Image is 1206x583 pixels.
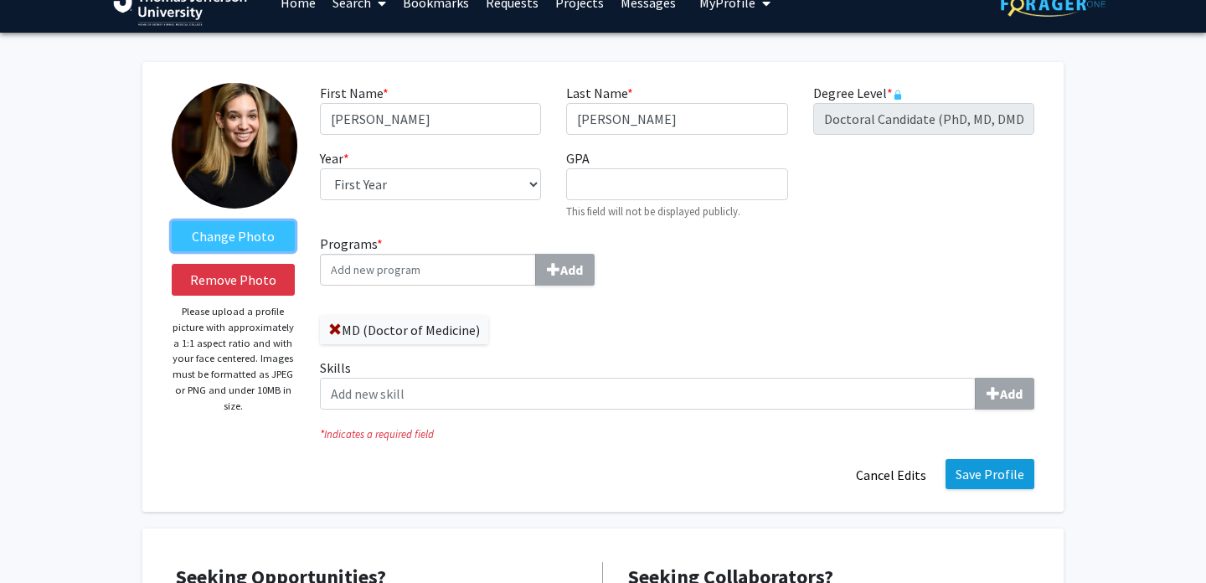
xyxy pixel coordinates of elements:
button: Cancel Edits [845,459,937,491]
iframe: Chat [13,508,71,570]
button: Remove Photo [172,264,295,296]
small: This field will not be displayed publicly. [566,204,740,218]
label: Programs [320,234,665,286]
label: MD (Doctor of Medicine) [320,316,488,344]
label: GPA [566,148,590,168]
i: Indicates a required field [320,426,1034,442]
label: Year [320,148,349,168]
p: Please upload a profile picture with approximately a 1:1 aspect ratio and with your face centered... [172,304,295,414]
button: Save Profile [946,459,1034,489]
label: Degree Level [813,83,903,103]
label: First Name [320,83,389,103]
input: Programs*Add [320,254,536,286]
label: ChangeProfile Picture [172,221,295,251]
label: Last Name [566,83,633,103]
b: Add [560,261,583,278]
label: Skills [320,358,1034,410]
input: SkillsAdd [320,378,976,410]
button: Skills [975,378,1034,410]
img: Profile Picture [172,83,297,209]
svg: This information is provided and automatically updated by Thomas Jefferson University and is not ... [893,90,903,100]
b: Add [1000,385,1023,402]
button: Programs* [535,254,595,286]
